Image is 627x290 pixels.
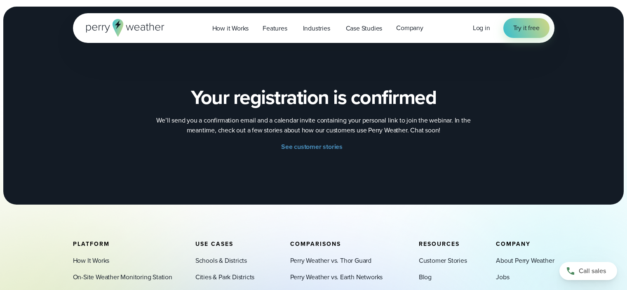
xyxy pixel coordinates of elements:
[419,256,467,266] a: Customer Stories
[281,142,346,152] a: See customer stories
[73,256,110,266] a: How It Works
[579,266,606,276] span: Call sales
[473,23,490,33] a: Log in
[346,24,383,33] span: Case Studies
[212,24,249,33] span: How it Works
[303,24,330,33] span: Industries
[149,116,479,135] p: We’ll send you a confirmation email and a calendar invite containing your personal link to join t...
[195,240,233,248] span: Use Cases
[263,24,287,33] span: Features
[419,240,460,248] span: Resources
[559,262,617,280] a: Call sales
[396,23,423,33] span: Company
[195,272,254,282] a: Cities & Park Districts
[73,240,110,248] span: Platform
[191,86,436,109] h2: Your registration is confirmed
[496,256,554,266] a: About Perry Weather
[496,240,531,248] span: Company
[290,272,383,282] a: Perry Weather vs. Earth Networks
[205,20,256,37] a: How it Works
[339,20,390,37] a: Case Studies
[281,142,343,152] span: See customer stories
[503,18,550,38] a: Try it free
[513,23,540,33] span: Try it free
[290,256,371,266] a: Perry Weather vs. Thor Guard
[195,256,247,266] a: Schools & Districts
[419,272,432,282] a: Blog
[290,240,341,248] span: Comparisons
[496,272,509,282] a: Jobs
[73,272,172,282] a: On-Site Weather Monitoring Station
